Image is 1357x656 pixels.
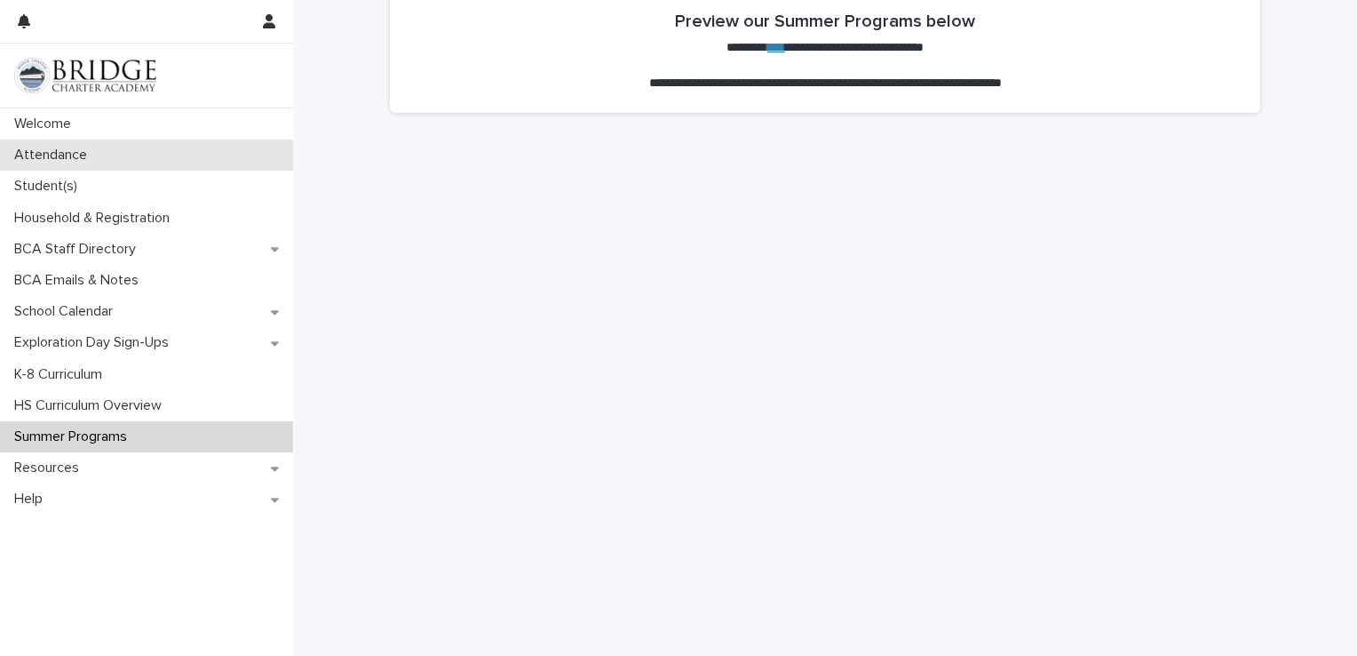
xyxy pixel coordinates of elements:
p: Welcome [7,116,85,132]
p: Student(s) [7,178,91,195]
p: K-8 Curriculum [7,366,116,383]
p: BCA Emails & Notes [7,272,153,289]
p: School Calendar [7,303,127,320]
p: Help [7,491,57,508]
h2: Preview our Summer Programs below [675,11,975,32]
p: Exploration Day Sign-Ups [7,334,183,351]
p: Household & Registration [7,210,184,227]
p: Resources [7,460,93,476]
p: Summer Programs [7,428,141,445]
img: V1C1m3IdTEidaUdm9Hs0 [14,58,156,93]
p: BCA Staff Directory [7,241,150,258]
p: HS Curriculum Overview [7,397,176,414]
p: Attendance [7,147,101,164]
